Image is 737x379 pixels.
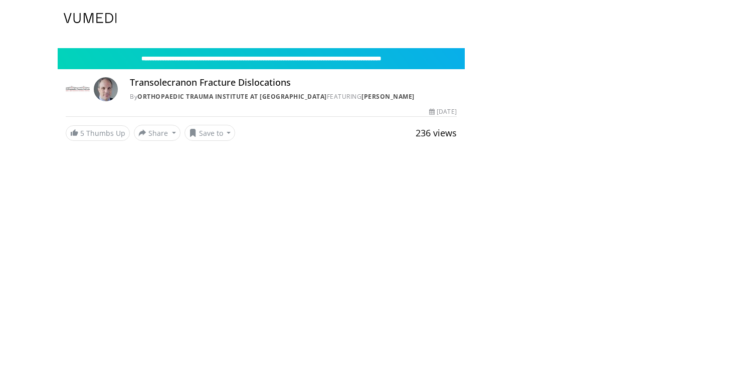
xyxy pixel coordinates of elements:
[66,77,90,101] img: Orthopaedic Trauma Institute at UCSF
[64,13,117,23] img: VuMedi Logo
[94,77,118,101] img: Avatar
[134,125,180,141] button: Share
[130,92,457,101] div: By FEATURING
[416,127,457,139] span: 236 views
[137,92,327,101] a: Orthopaedic Trauma Institute at [GEOGRAPHIC_DATA]
[130,77,457,88] h4: Transolecranon Fracture Dislocations
[66,125,130,141] a: 5 Thumbs Up
[185,125,236,141] button: Save to
[80,128,84,138] span: 5
[361,92,415,101] a: [PERSON_NAME]
[429,107,456,116] div: [DATE]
